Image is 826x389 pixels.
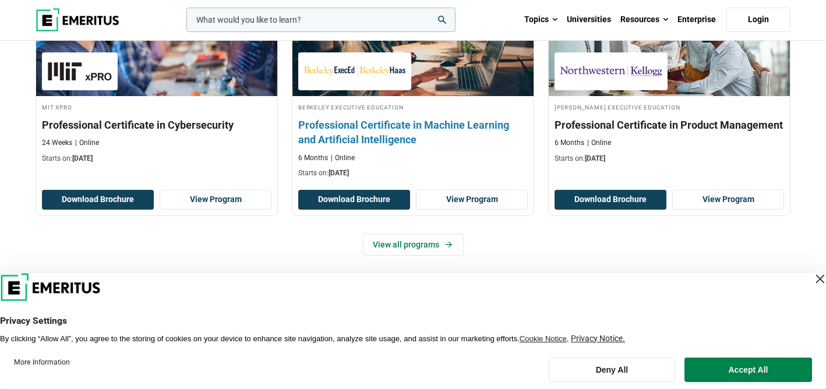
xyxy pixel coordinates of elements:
img: Kellogg Executive Education [560,58,662,84]
a: View Program [416,190,528,210]
h4: Berkeley Executive Education [298,102,528,112]
p: Online [75,138,99,148]
button: Download Brochure [42,190,154,210]
input: woocommerce-product-search-field-0 [186,8,456,32]
h3: Professional Certificate in Cybersecurity [42,118,271,132]
span: [DATE] [585,154,605,162]
p: 6 Months [298,153,328,163]
button: Download Brochure [555,190,666,210]
span: [DATE] [329,169,349,177]
a: View all programs [363,234,464,256]
img: MIT xPRO [48,58,112,84]
p: Starts on: [555,154,784,164]
p: 24 Weeks [42,138,72,148]
img: Berkeley Executive Education [304,58,405,84]
span: [DATE] [72,154,93,162]
a: View Program [672,190,784,210]
p: Online [331,153,355,163]
p: Starts on: [42,154,271,164]
button: Download Brochure [298,190,410,210]
p: Starts on: [298,168,528,178]
h4: MIT xPRO [42,102,271,112]
h3: Professional Certificate in Machine Learning and Artificial Intelligence [298,118,528,147]
p: 6 Months [555,138,584,148]
h3: Professional Certificate in Product Management [555,118,784,132]
a: Login [726,8,790,32]
a: View Program [160,190,271,210]
p: Online [587,138,611,148]
h4: [PERSON_NAME] Executive Education [555,102,784,112]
